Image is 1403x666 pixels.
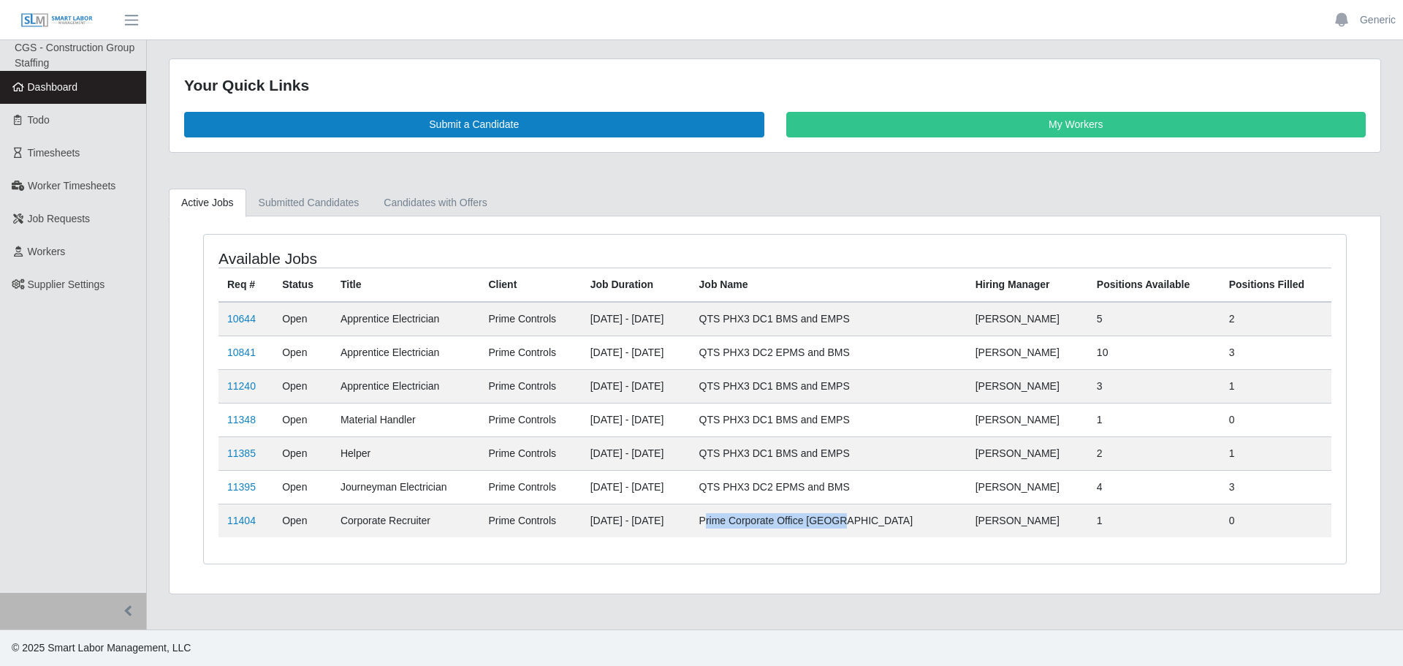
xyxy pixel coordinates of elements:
[479,470,581,504] td: Prime Controls
[227,447,256,459] a: 11385
[1088,470,1220,504] td: 4
[967,504,1088,537] td: [PERSON_NAME]
[691,403,967,436] td: QTS PHX3 DC1 BMS and EMPS
[371,189,499,217] a: Candidates with Offers
[582,403,691,436] td: [DATE] - [DATE]
[15,42,134,69] span: CGS - Construction Group Staffing
[28,213,91,224] span: Job Requests
[273,268,332,302] th: Status
[273,336,332,369] td: Open
[582,336,691,369] td: [DATE] - [DATE]
[1220,336,1331,369] td: 3
[691,470,967,504] td: QTS PHX3 DC2 EPMS and BMS
[479,436,581,470] td: Prime Controls
[691,336,967,369] td: QTS PHX3 DC2 EPMS and BMS
[218,268,273,302] th: Req #
[28,246,66,257] span: Workers
[479,336,581,369] td: Prime Controls
[1088,436,1220,470] td: 2
[332,504,479,537] td: Corporate Recruiter
[1088,504,1220,537] td: 1
[786,112,1366,137] a: My Workers
[273,403,332,436] td: Open
[1220,403,1331,436] td: 0
[332,336,479,369] td: Apprentice Electrician
[967,436,1088,470] td: [PERSON_NAME]
[691,268,967,302] th: Job Name
[227,414,256,425] a: 11348
[1220,436,1331,470] td: 1
[273,369,332,403] td: Open
[218,249,669,268] h4: Available Jobs
[1220,268,1331,302] th: Positions Filled
[20,12,94,29] img: SLM Logo
[332,403,479,436] td: Material Handler
[582,470,691,504] td: [DATE] - [DATE]
[1220,302,1331,336] td: 2
[967,403,1088,436] td: [PERSON_NAME]
[332,369,479,403] td: Apprentice Electrician
[227,347,256,358] a: 10841
[479,302,581,336] td: Prime Controls
[169,189,246,217] a: Active Jobs
[967,369,1088,403] td: [PERSON_NAME]
[28,147,80,159] span: Timesheets
[479,504,581,537] td: Prime Controls
[967,302,1088,336] td: [PERSON_NAME]
[28,81,78,93] span: Dashboard
[582,504,691,537] td: [DATE] - [DATE]
[1088,302,1220,336] td: 5
[1088,369,1220,403] td: 3
[479,369,581,403] td: Prime Controls
[582,436,691,470] td: [DATE] - [DATE]
[1360,12,1396,28] a: Generic
[184,74,1366,97] div: Your Quick Links
[582,268,691,302] th: Job Duration
[691,504,967,537] td: Prime Corporate Office [GEOGRAPHIC_DATA]
[691,369,967,403] td: QTS PHX3 DC1 BMS and EMPS
[967,268,1088,302] th: Hiring Manager
[1088,336,1220,369] td: 10
[479,268,581,302] th: Client
[967,336,1088,369] td: [PERSON_NAME]
[691,302,967,336] td: QTS PHX3 DC1 BMS and EMPS
[479,403,581,436] td: Prime Controls
[1220,470,1331,504] td: 3
[1220,504,1331,537] td: 0
[582,369,691,403] td: [DATE] - [DATE]
[273,504,332,537] td: Open
[691,436,967,470] td: QTS PHX3 DC1 BMS and EMPS
[28,114,50,126] span: Todo
[332,268,479,302] th: Title
[227,313,256,325] a: 10644
[246,189,372,217] a: Submitted Candidates
[273,302,332,336] td: Open
[28,279,105,290] span: Supplier Settings
[227,515,256,526] a: 11404
[332,436,479,470] td: Helper
[227,481,256,493] a: 11395
[1088,268,1220,302] th: Positions Available
[332,470,479,504] td: Journeyman Electrician
[184,112,764,137] a: Submit a Candidate
[273,436,332,470] td: Open
[967,470,1088,504] td: [PERSON_NAME]
[582,302,691,336] td: [DATE] - [DATE]
[1220,369,1331,403] td: 1
[1088,403,1220,436] td: 1
[12,642,191,654] span: © 2025 Smart Labor Management, LLC
[28,180,115,192] span: Worker Timesheets
[227,380,256,392] a: 11240
[273,470,332,504] td: Open
[332,302,479,336] td: Apprentice Electrician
